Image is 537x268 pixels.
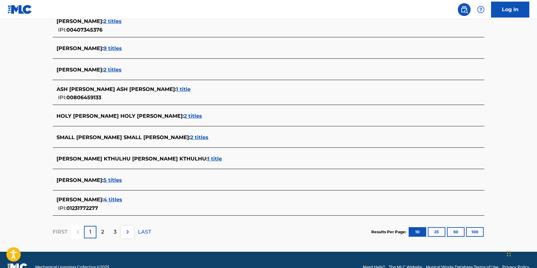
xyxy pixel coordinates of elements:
[477,6,485,13] img: help
[460,6,468,13] img: search
[57,67,103,73] span: [PERSON_NAME] :
[458,3,471,16] a: Public Search
[66,94,101,100] span: 00806459133
[176,86,191,92] span: 1 title
[57,18,103,24] span: [PERSON_NAME] :
[103,177,122,183] span: 5 titles
[58,27,66,33] span: IPI:
[190,134,208,140] span: 2 titles
[447,227,465,237] button: 50
[474,3,487,16] div: Help
[138,228,151,236] p: LAST
[466,227,484,237] button: 100
[505,237,537,268] iframe: Chat Widget
[103,197,122,203] span: 4 titles
[103,45,122,51] span: 9 titles
[184,113,202,119] span: 2 titles
[57,197,103,203] span: [PERSON_NAME] :
[57,156,208,162] span: [PERSON_NAME] KTHULHU [PERSON_NAME] KTHULHU :
[57,134,190,140] span: SMALL [PERSON_NAME] SMALL [PERSON_NAME] :
[57,86,176,92] span: ASH [PERSON_NAME] ASH [PERSON_NAME] :
[114,228,117,236] p: 3
[507,244,511,263] div: Drag
[57,45,103,51] span: [PERSON_NAME] :
[53,228,67,236] p: FIRST
[66,205,98,211] span: 01231772277
[208,156,222,162] span: 1 title
[103,67,122,73] span: 2 titles
[371,229,408,235] p: Results Per Page:
[103,18,122,24] span: 2 titles
[57,113,184,119] span: HOLY [PERSON_NAME] HOLY [PERSON_NAME] :
[428,227,445,237] button: 25
[66,27,102,33] span: 00407345376
[58,205,66,211] span: IPI:
[409,227,426,237] button: 10
[8,5,32,14] img: MLC Logo
[101,228,104,236] p: 2
[491,2,529,18] a: Log In
[58,94,66,100] span: IPI:
[89,228,91,236] p: 1
[124,228,132,236] img: right
[57,177,103,183] span: [PERSON_NAME] :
